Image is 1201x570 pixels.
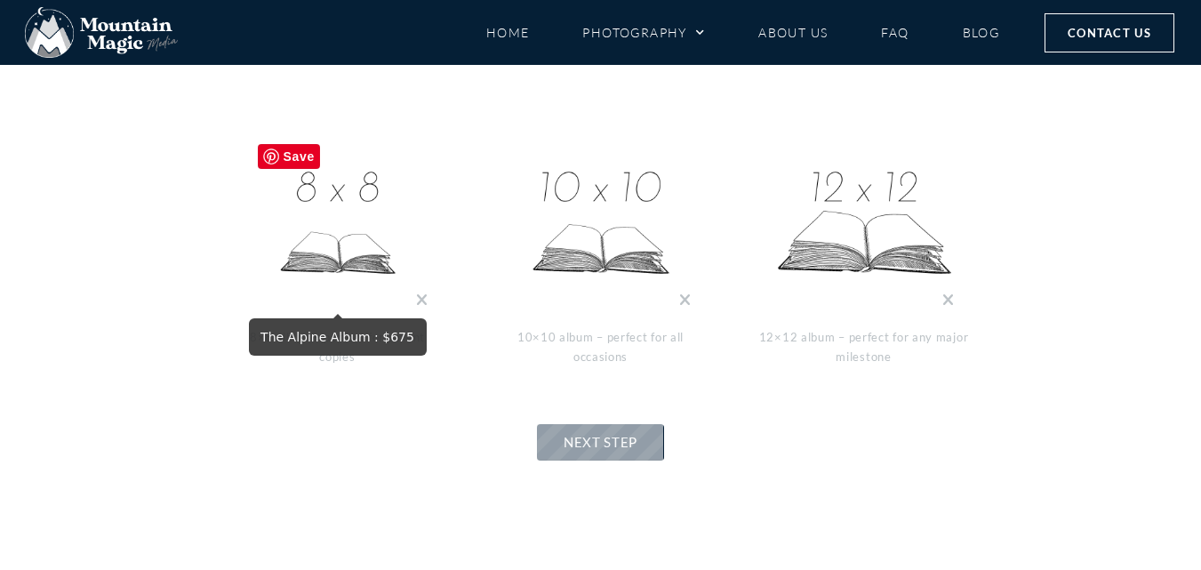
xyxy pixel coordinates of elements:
p: 10×10 album – perfect for all occasions [494,327,708,367]
span: NEXT STEP [564,434,637,450]
nav: Menu [486,17,1000,48]
a: Blog [963,17,1000,48]
span: Contact Us [1068,23,1151,43]
p: 8×8 album – perfect for parent copies [231,327,444,367]
a: FAQ [881,17,909,48]
a: Home [486,17,530,48]
p: 12×12 album – perfect for any major milestone [757,327,971,367]
a: Photography [582,17,705,48]
span: Save [258,144,321,169]
a: Contact Us [1045,13,1174,52]
a: About Us [758,17,828,48]
a: NEXT STEP [537,424,664,461]
img: Mountain Magic Media photography logo Crested Butte Photographer [25,7,178,59]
